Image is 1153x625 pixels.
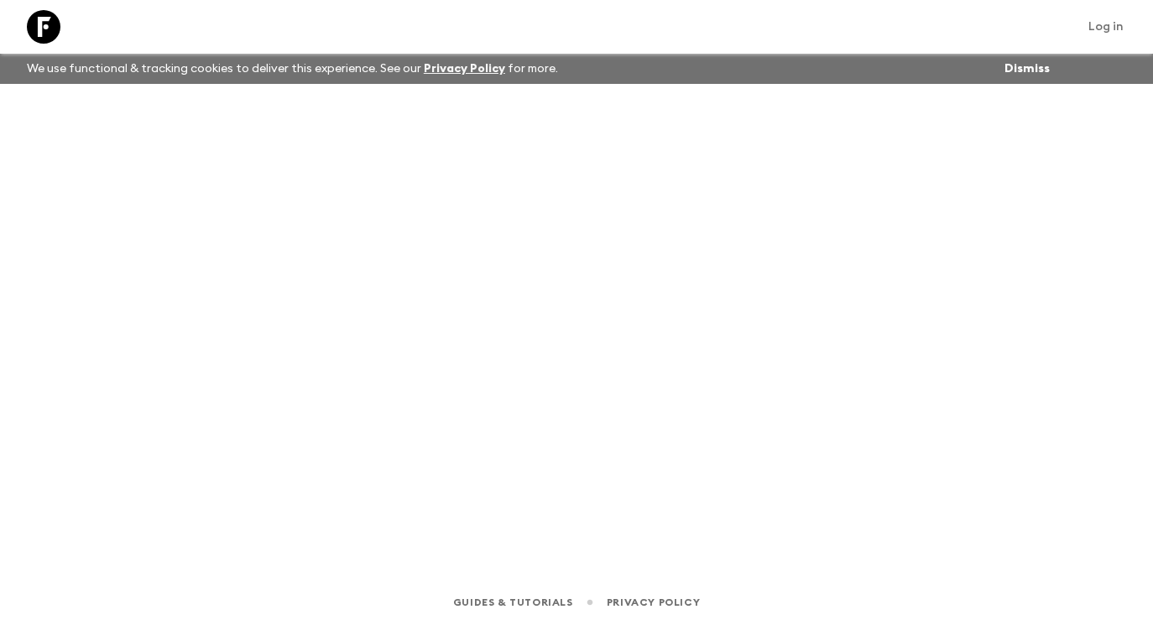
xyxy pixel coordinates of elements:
a: Privacy Policy [607,593,700,612]
a: Guides & Tutorials [453,593,573,612]
a: Log in [1079,15,1133,39]
a: Privacy Policy [424,63,505,75]
p: We use functional & tracking cookies to deliver this experience. See our for more. [20,54,565,84]
button: Dismiss [1000,57,1054,81]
